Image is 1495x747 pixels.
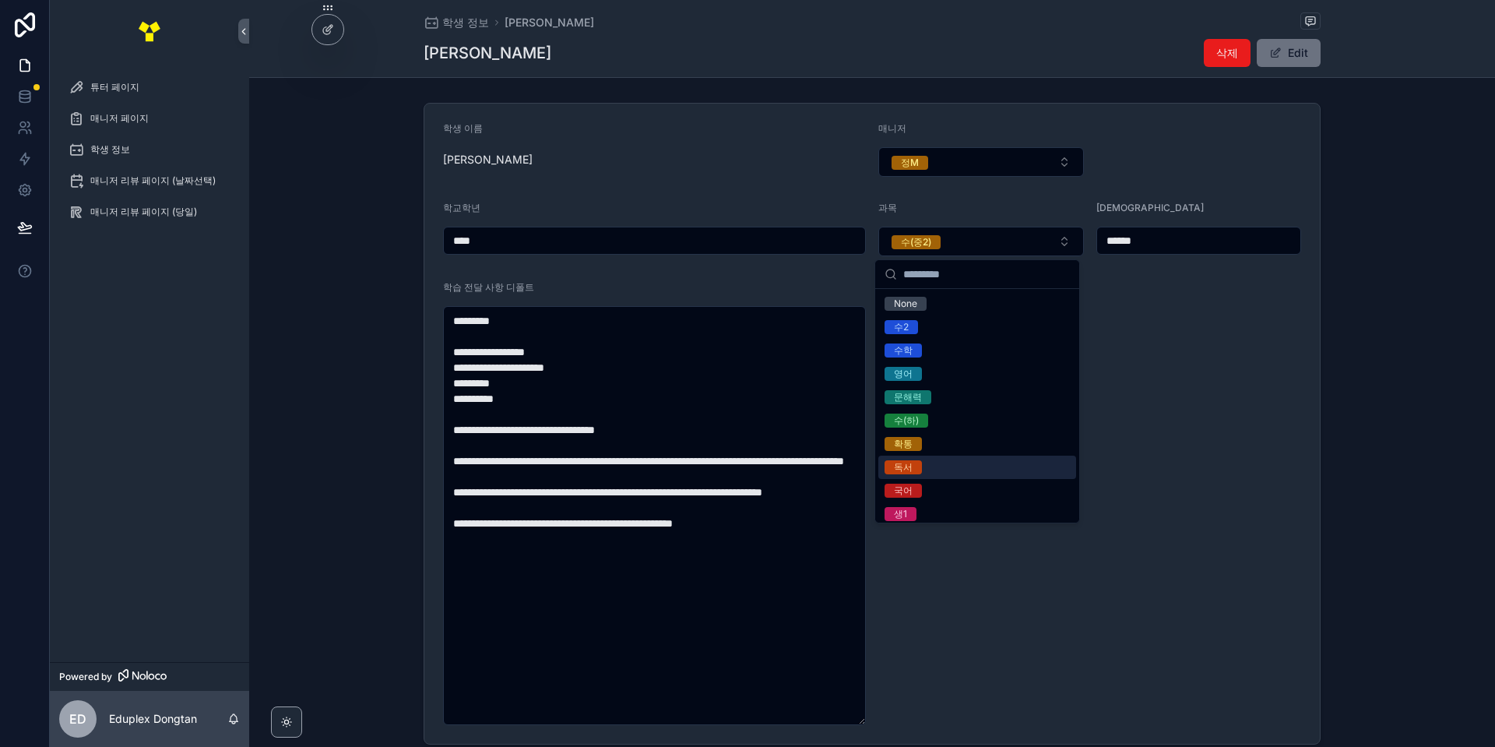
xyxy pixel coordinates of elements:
[137,19,162,44] img: App logo
[894,297,917,311] div: None
[50,662,249,691] a: Powered by
[894,414,919,428] div: 수(하)
[1204,39,1251,67] button: 삭제
[878,227,1084,256] button: Select Button
[50,62,249,246] div: scrollable content
[894,320,909,334] div: 수2
[59,671,112,683] span: Powered by
[424,15,489,30] a: 학생 정보
[901,156,919,170] div: 정M
[424,42,551,64] h1: [PERSON_NAME]
[1216,45,1238,61] span: 삭제
[69,710,86,728] span: ED
[442,15,489,30] span: 학생 정보
[443,152,866,167] span: [PERSON_NAME]
[901,235,931,249] div: 수(중2)
[59,167,240,195] a: 매니저 리뷰 페이지 (날짜선택)
[90,174,216,187] span: 매니저 리뷰 페이지 (날짜선택)
[59,136,240,164] a: 학생 정보
[894,344,913,358] div: 수학
[505,15,594,30] a: [PERSON_NAME]
[1096,202,1204,213] span: [DEMOGRAPHIC_DATA]
[894,507,907,521] div: 생1
[894,484,913,498] div: 국어
[90,112,149,125] span: 매니저 페이지
[878,202,897,213] span: 과목
[1257,39,1321,67] button: Edit
[443,202,480,213] span: 학교학년
[894,367,913,381] div: 영어
[59,73,240,101] a: 튜터 페이지
[59,104,240,132] a: 매니저 페이지
[90,206,197,218] span: 매니저 리뷰 페이지 (당일)
[894,460,913,474] div: 독서
[443,122,483,134] span: 학생 이름
[878,147,1084,177] button: Select Button
[90,143,130,156] span: 학생 정보
[59,198,240,226] a: 매니저 리뷰 페이지 (당일)
[109,711,197,727] p: Eduplex Dongtan
[894,437,913,451] div: 확통
[894,390,922,404] div: 문해력
[90,81,139,93] span: 튜터 페이지
[443,281,534,293] span: 학습 전달 사항 디폴트
[878,122,906,134] span: 매니저
[875,289,1079,523] div: Suggestions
